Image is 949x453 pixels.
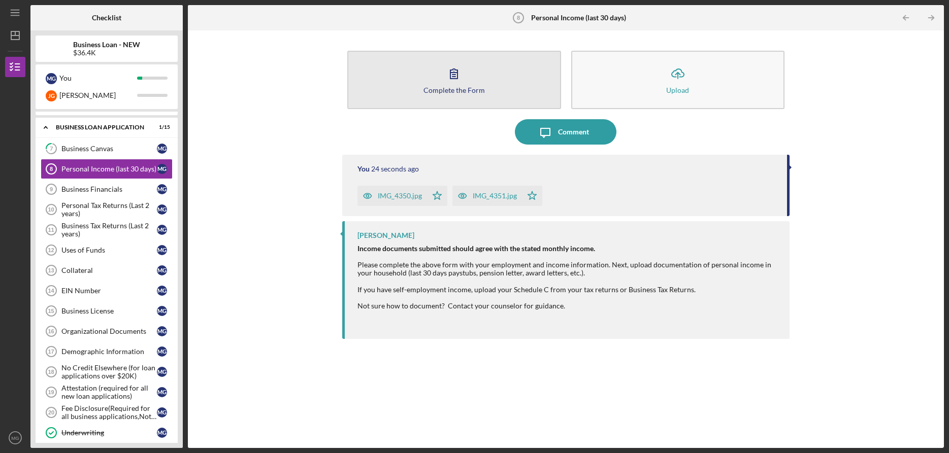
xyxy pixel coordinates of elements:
div: Underwriting [61,429,157,437]
tspan: 13 [48,267,54,273]
div: M G [157,286,167,296]
div: M G [157,367,167,377]
b: Personal Income (last 30 days) [531,14,626,22]
a: 18No Credit Elsewhere (for loan applications over $20K)MG [41,362,173,382]
a: 20Fee Disclosure(Required for all business applications,Not needed for Contractor loans)MG [41,402,173,423]
div: [PERSON_NAME] [59,87,137,104]
tspan: 8 [517,15,520,21]
tspan: 18 [48,369,54,375]
div: M G [157,225,167,235]
tspan: 16 [48,328,54,334]
div: M G [157,428,167,438]
a: UnderwritingMG [41,423,173,443]
a: 9Business FinancialsMG [41,179,173,199]
div: IMG_4351.jpg [473,192,517,200]
div: Business Financials [61,185,157,193]
tspan: 7 [50,146,53,152]
button: Upload [571,51,785,109]
div: M G [157,306,167,316]
div: M G [157,204,167,215]
div: Attestation (required for all new loan applications) [61,384,157,400]
div: Upload [666,86,689,94]
div: $36.4K [73,49,140,57]
div: Personal Tax Returns (Last 2 years) [61,201,157,218]
div: BUSINESS LOAN APPLICATION [56,124,145,130]
a: 10Personal Tax Returns (Last 2 years)MG [41,199,173,220]
div: Business Canvas [61,145,157,153]
div: M G [157,245,167,255]
tspan: 11 [48,227,54,233]
a: 14EIN NumberMG [41,281,173,301]
div: Organizational Documents [61,327,157,335]
a: 12Uses of FundsMG [41,240,173,260]
tspan: 20 [48,409,54,415]
tspan: 17 [48,349,54,355]
div: Not sure how to document? Contact your counselor for guidance. [357,302,779,310]
div: M G [157,265,167,275]
tspan: 9 [50,186,53,192]
a: 13CollateralMG [41,260,173,281]
div: Uses of Funds [61,246,157,254]
div: Fee Disclosure(Required for all business applications,Not needed for Contractor loans) [61,404,157,421]
div: Complete the Form [423,86,485,94]
b: Checklist [92,14,121,22]
div: 1 / 15 [152,124,170,130]
div: No Credit Elsewhere (for loan applications over $20K) [61,364,157,380]
tspan: 19 [48,389,54,395]
div: M G [157,326,167,336]
tspan: 15 [48,308,54,314]
button: IMG_4350.jpg [357,186,447,206]
div: Demographic Information [61,347,157,356]
text: MG [11,435,19,441]
div: Business License [61,307,157,315]
a: 7Business CanvasMG [41,138,173,159]
time: 2025-08-14 16:26 [371,165,419,173]
div: Collateral [61,266,157,274]
div: EIN Number [61,287,157,295]
div: M G [157,346,167,357]
a: 11Business Tax Returns (Last 2 years)MG [41,220,173,240]
a: 17Demographic InformationMG [41,341,173,362]
div: If you have self-employment income, upload your Schedule C from your tax returns or Business Tax ... [357,286,779,294]
div: M G [157,184,167,194]
div: IMG_4350.jpg [378,192,422,200]
div: You [357,165,370,173]
div: M G [157,164,167,174]
div: You [59,69,137,87]
div: M G [46,73,57,84]
tspan: 8 [50,166,53,172]
a: 16Organizational DocumentsMG [41,321,173,341]
tspan: 14 [48,288,54,294]
div: [PERSON_NAME] [357,231,414,239]
a: 19Attestation (required for all new loan applications)MG [41,382,173,402]
div: M G [157,407,167,417]
div: Please complete the above form with your employment and income information. Next, upload document... [357,261,779,277]
div: M G [157,387,167,397]
div: Business Tax Returns (Last 2 years) [61,222,157,238]
div: Personal Income (last 30 days) [61,165,157,173]
strong: Income documents submitted should agree with the stated monthly income. [357,244,595,253]
a: 8Personal Income (last 30 days)MG [41,159,173,179]
b: Business Loan - NEW [73,41,140,49]
button: Comment [515,119,616,145]
div: J G [46,90,57,101]
button: MG [5,428,25,448]
button: IMG_4351.jpg [452,186,542,206]
tspan: 10 [48,206,54,213]
div: M G [157,144,167,154]
a: 15Business LicenseMG [41,301,173,321]
tspan: 12 [48,247,54,253]
div: Comment [558,119,589,145]
button: Complete the Form [347,51,561,109]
